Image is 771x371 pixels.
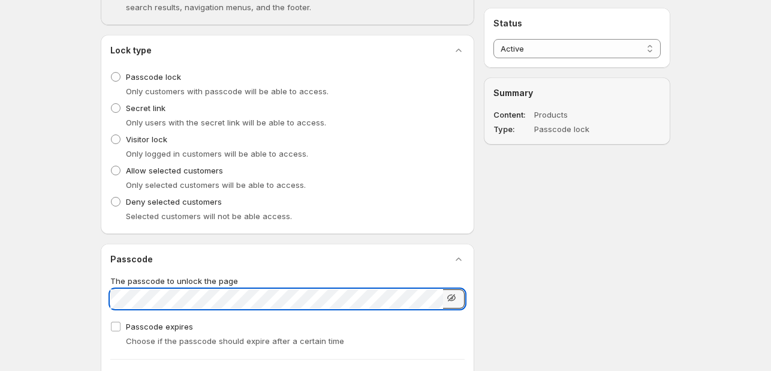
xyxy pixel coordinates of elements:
span: Only logged in customers will be able to access. [126,149,308,158]
span: The passcode to unlock the page [110,276,238,286]
span: Deny selected customers [126,197,222,207]
span: Choose if the passcode should expire after a certain time [126,336,344,346]
span: Only users with the secret link will be able to access. [126,118,326,127]
dd: Passcode lock [534,123,627,135]
dd: Products [534,109,627,121]
dt: Content: [493,109,532,121]
h2: Passcode [110,253,153,265]
span: Selected customers will not be able access. [126,211,292,221]
span: Passcode lock [126,72,181,82]
dt: Type: [493,123,532,135]
span: Visitor lock [126,134,167,144]
h2: Lock type [110,44,152,56]
h2: Summary [493,87,661,99]
span: Only selected customers will be able to access. [126,180,306,190]
span: Secret link [126,103,165,113]
span: Allow selected customers [126,166,223,175]
h2: Status [493,17,661,29]
span: Passcode expires [126,322,193,331]
span: Only customers with passcode will be able to access. [126,86,329,96]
